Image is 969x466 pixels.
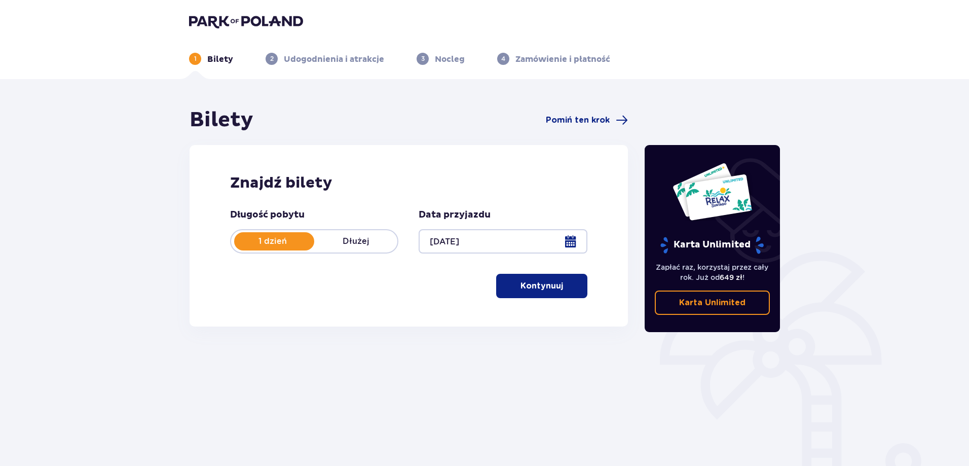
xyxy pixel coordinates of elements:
[435,54,465,65] p: Nocleg
[314,236,397,247] p: Dłużej
[501,54,505,63] p: 4
[546,114,628,126] a: Pomiń ten krok
[720,273,742,281] span: 649 zł
[189,14,303,28] img: Park of Poland logo
[655,262,770,282] p: Zapłać raz, korzystaj przez cały rok. Już od !
[230,209,305,221] p: Długość pobytu
[230,173,587,193] h2: Znajdź bilety
[496,274,587,298] button: Kontynuuj
[421,54,425,63] p: 3
[270,54,274,63] p: 2
[515,54,610,65] p: Zamówienie i płatność
[284,54,384,65] p: Udogodnienia i atrakcje
[207,54,233,65] p: Bilety
[659,236,765,254] p: Karta Unlimited
[679,297,746,308] p: Karta Unlimited
[194,54,197,63] p: 1
[231,236,314,247] p: 1 dzień
[190,107,253,133] h1: Bilety
[520,280,563,292] p: Kontynuuj
[419,209,491,221] p: Data przyjazdu
[546,115,610,126] span: Pomiń ten krok
[655,291,770,315] a: Karta Unlimited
